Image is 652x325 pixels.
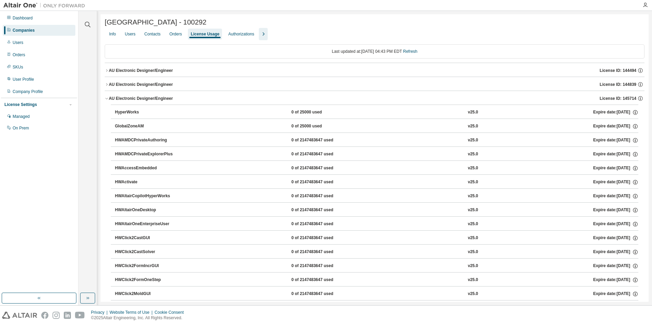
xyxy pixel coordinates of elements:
[13,52,25,58] div: Orders
[593,123,638,129] div: Expire date: [DATE]
[115,277,176,283] div: HWClick2FormOneStep
[593,179,638,185] div: Expire date: [DATE]
[600,82,636,87] span: License ID: 144839
[291,249,353,255] div: 0 of 2147483647 used
[2,312,37,319] img: altair_logo.svg
[125,31,135,37] div: Users
[291,109,353,115] div: 0 of 25000 used
[13,28,35,33] div: Companies
[468,165,478,171] div: v25.0
[115,207,176,213] div: HWAltairOneDesktop
[13,125,29,131] div: On Prem
[105,44,644,59] div: Last updated at: [DATE] 04:43 PM EDT
[291,221,353,227] div: 0 of 2147483647 used
[403,49,417,54] a: Refresh
[115,259,638,274] button: HWClick2FormIncrGUI0 of 2147483647 usedv25.0Expire date:[DATE]
[593,277,638,283] div: Expire date: [DATE]
[169,31,182,37] div: Orders
[109,82,173,87] div: AU Electronic Designer/Engineer
[115,221,176,227] div: HWAltairOneEnterpriseUser
[468,123,478,129] div: v25.0
[115,263,176,269] div: HWClick2FormIncrGUI
[291,277,353,283] div: 0 of 2147483647 used
[13,64,23,70] div: SKUs
[115,273,638,288] button: HWClick2FormOneStep0 of 2147483647 usedv25.0Expire date:[DATE]
[593,249,638,255] div: Expire date: [DATE]
[115,165,176,171] div: HWAccessEmbedded
[13,89,43,94] div: Company Profile
[291,193,353,199] div: 0 of 2147483647 used
[291,179,353,185] div: 0 of 2147483647 used
[600,68,636,73] span: License ID: 144494
[115,189,638,204] button: HWAltairCopilotHyperWorks0 of 2147483647 usedv25.0Expire date:[DATE]
[105,91,644,106] button: AU Electronic Designer/EngineerLicense ID: 145714
[115,291,176,297] div: HWClick2MoldGUI
[291,263,353,269] div: 0 of 2147483647 used
[115,235,176,241] div: HWClick2CastGUI
[115,109,176,115] div: HyperWorks
[115,287,638,301] button: HWClick2MoldGUI0 of 2147483647 usedv25.0Expire date:[DATE]
[468,277,478,283] div: v25.0
[115,217,638,232] button: HWAltairOneEnterpriseUser0 of 2147483647 usedv25.0Expire date:[DATE]
[4,102,37,107] div: License Settings
[468,249,478,255] div: v25.0
[91,315,188,321] p: © 2025 Altair Engineering, Inc. All Rights Reserved.
[468,179,478,185] div: v25.0
[468,109,478,115] div: v25.0
[593,291,638,297] div: Expire date: [DATE]
[291,151,353,157] div: 0 of 2147483647 used
[468,221,478,227] div: v25.0
[105,18,206,26] span: [GEOGRAPHIC_DATA] - 100292
[3,2,89,9] img: Altair One
[468,151,478,157] div: v25.0
[64,312,71,319] img: linkedin.svg
[115,147,638,162] button: HWAMDCPrivateExplorerPlus0 of 2147483647 usedv25.0Expire date:[DATE]
[600,96,636,101] span: License ID: 145714
[115,300,638,315] button: HWClick2MoldSolver0 of 2147483647 usedv25.0Expire date:[DATE]
[468,193,478,199] div: v25.0
[115,231,638,246] button: HWClick2CastGUI0 of 2147483647 usedv25.0Expire date:[DATE]
[593,235,638,241] div: Expire date: [DATE]
[144,31,160,37] div: Contacts
[291,165,353,171] div: 0 of 2147483647 used
[593,137,638,143] div: Expire date: [DATE]
[13,77,34,82] div: User Profile
[115,123,176,129] div: GlobalZoneAM
[115,245,638,260] button: HWClick2CastSolver0 of 2147483647 usedv25.0Expire date:[DATE]
[115,105,638,120] button: HyperWorks0 of 25000 usedv25.0Expire date:[DATE]
[468,207,478,213] div: v25.0
[13,40,23,45] div: Users
[291,235,353,241] div: 0 of 2147483647 used
[468,137,478,143] div: v25.0
[468,263,478,269] div: v25.0
[115,119,638,134] button: GlobalZoneAM0 of 25000 usedv25.0Expire date:[DATE]
[53,312,60,319] img: instagram.svg
[291,207,353,213] div: 0 of 2147483647 used
[105,77,644,92] button: AU Electronic Designer/EngineerLicense ID: 144839
[109,68,173,73] div: AU Electronic Designer/Engineer
[154,310,188,315] div: Cookie Consent
[291,123,353,129] div: 0 of 25000 used
[41,312,48,319] img: facebook.svg
[109,310,154,315] div: Website Terms of Use
[91,310,109,315] div: Privacy
[468,291,478,297] div: v25.0
[115,133,638,148] button: HWAMDCPrivateAuthoring0 of 2147483647 usedv25.0Expire date:[DATE]
[291,137,353,143] div: 0 of 2147483647 used
[115,175,638,190] button: HWActivate0 of 2147483647 usedv25.0Expire date:[DATE]
[105,63,644,78] button: AU Electronic Designer/EngineerLicense ID: 144494
[109,31,116,37] div: Info
[115,161,638,176] button: HWAccessEmbedded0 of 2147483647 usedv25.0Expire date:[DATE]
[75,312,85,319] img: youtube.svg
[593,221,638,227] div: Expire date: [DATE]
[593,193,638,199] div: Expire date: [DATE]
[115,179,176,185] div: HWActivate
[593,165,638,171] div: Expire date: [DATE]
[468,235,478,241] div: v25.0
[593,207,638,213] div: Expire date: [DATE]
[115,151,176,157] div: HWAMDCPrivateExplorerPlus
[115,137,176,143] div: HWAMDCPrivateAuthoring
[13,15,33,21] div: Dashboard
[593,109,638,115] div: Expire date: [DATE]
[115,193,176,199] div: HWAltairCopilotHyperWorks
